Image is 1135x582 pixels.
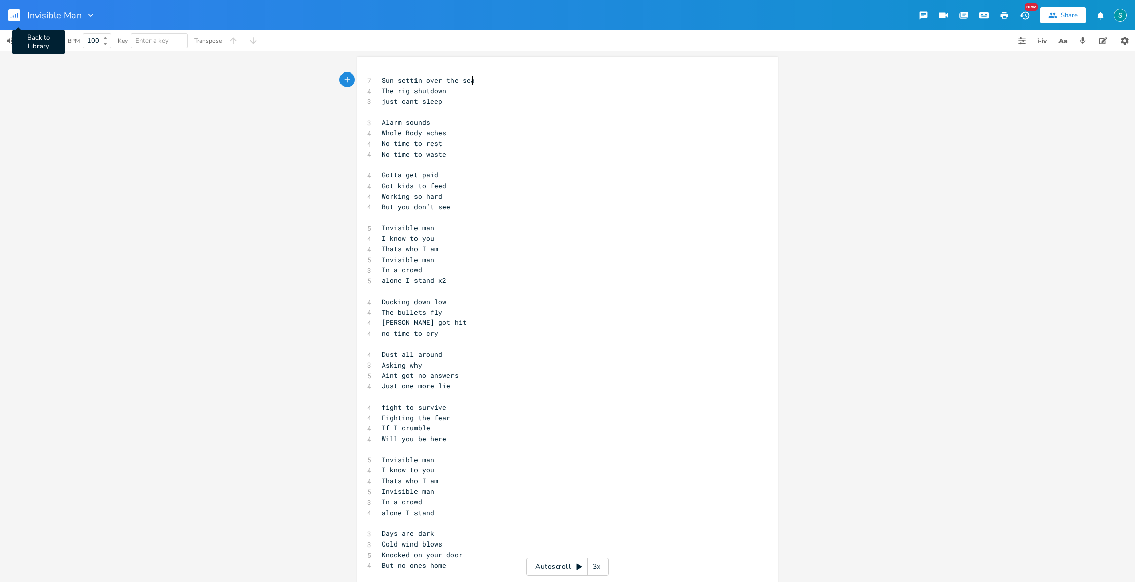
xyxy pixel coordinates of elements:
[588,558,606,576] div: 3x
[382,297,446,306] span: Ducking down low
[382,223,434,232] span: Invisible man
[382,476,438,485] span: Thats who I am
[1025,3,1038,11] div: New
[382,423,430,432] span: If I crumble
[526,558,609,576] div: Autoscroll
[382,170,438,179] span: Gotta get paid
[382,128,446,137] span: Whole Body aches
[8,3,28,27] button: Back to Library
[382,539,442,549] span: Cold wind blows
[382,561,446,570] span: But no ones home
[382,550,463,559] span: Knocked on your door
[1061,11,1078,20] div: Share
[382,318,467,327] span: [PERSON_NAME] got hit
[382,381,450,390] span: Just one more lie
[382,329,438,338] span: no time to cry
[382,434,446,443] span: Will you be here
[382,192,442,201] span: Working so hard
[27,11,82,20] span: Invisible Man
[382,97,442,106] span: just cant sleep
[382,234,434,243] span: I know to you
[194,38,222,44] div: Transpose
[382,276,446,285] span: alone I stand x2
[382,265,422,274] span: In a crowd
[382,118,430,127] span: Alarm sounds
[382,308,442,317] span: The bullets fly
[382,150,446,159] span: No time to waste
[382,529,434,538] span: Days are dark
[382,255,434,264] span: Invisible man
[382,508,434,517] span: alone I stand
[1014,6,1035,24] button: New
[68,38,80,44] div: BPM
[382,244,438,253] span: Thats who I am
[382,181,446,190] span: Got kids to feed
[382,139,442,148] span: No time to rest
[382,360,422,370] span: Asking why
[382,497,422,506] span: In a crowd
[382,76,475,85] span: Sun settin over the sea
[382,403,446,412] span: fight to survive
[382,465,434,475] span: I know to you
[118,38,128,44] div: Key
[382,202,450,211] span: But you don’t see
[382,487,434,496] span: Invisible man
[382,371,459,380] span: Aint got no answers
[1040,7,1086,23] button: Share
[382,86,446,95] span: The rig shutdown
[135,36,169,45] span: Enter a key
[382,413,450,422] span: Fighting the fear
[1114,9,1127,22] img: Stevie Jay
[382,455,434,464] span: Invisible man
[382,350,442,359] span: Dust all around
